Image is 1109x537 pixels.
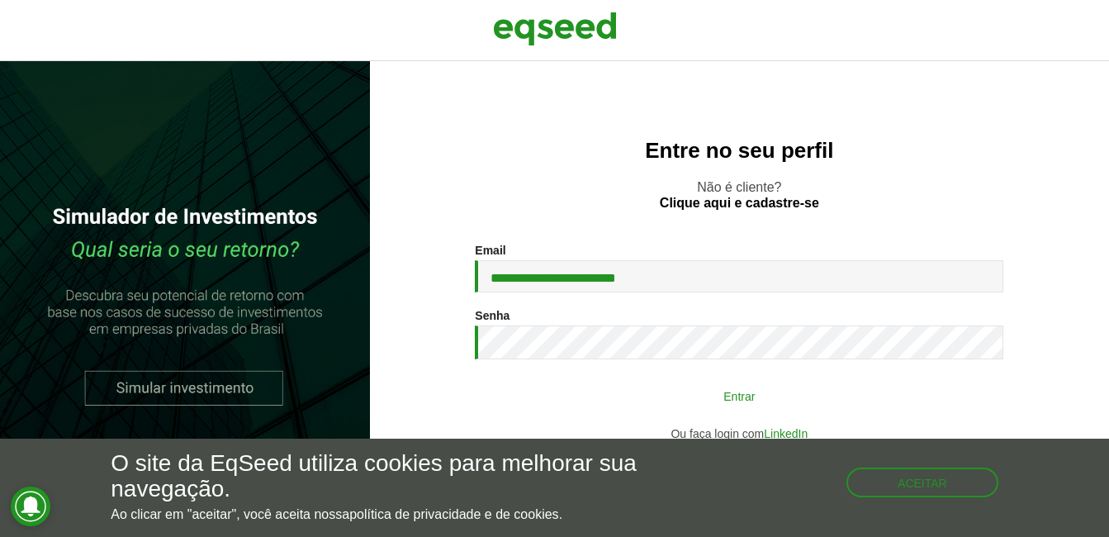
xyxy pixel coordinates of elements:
p: Não é cliente? [403,179,1076,211]
button: Entrar [524,380,954,411]
h2: Entre no seu perfil [403,139,1076,163]
h5: O site da EqSeed utiliza cookies para melhorar sua navegação. [111,451,643,502]
a: LinkedIn [764,428,808,440]
label: Email [475,245,505,256]
label: Senha [475,310,509,321]
p: Ao clicar em "aceitar", você aceita nossa . [111,506,643,522]
a: Clique aqui e cadastre-se [660,197,819,210]
button: Aceitar [846,468,998,497]
a: política de privacidade e de cookies [349,508,559,521]
div: Ou faça login com [475,428,1003,440]
img: EqSeed Logo [493,8,617,50]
